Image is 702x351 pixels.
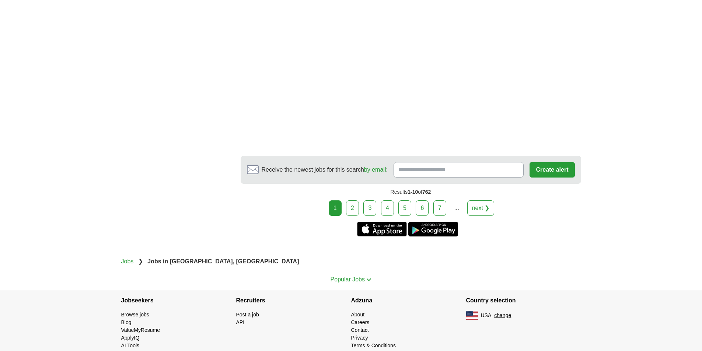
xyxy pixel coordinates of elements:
[494,312,511,319] button: change
[351,312,365,317] a: About
[366,278,371,281] img: toggle icon
[147,258,299,264] strong: Jobs in [GEOGRAPHIC_DATA], [GEOGRAPHIC_DATA]
[121,319,132,325] a: Blog
[449,201,464,215] div: ...
[364,166,386,173] a: by email
[416,200,429,216] a: 6
[422,189,431,195] span: 762
[466,311,478,320] img: US flag
[121,335,140,341] a: ApplyIQ
[329,200,342,216] div: 1
[351,335,368,341] a: Privacy
[408,189,418,195] span: 1-10
[236,312,259,317] a: Post a job
[357,222,407,236] a: Get the iPhone app
[398,200,411,216] a: 5
[467,200,495,216] a: next ❯
[530,162,574,178] button: Create alert
[121,258,134,264] a: Jobs
[351,319,370,325] a: Careers
[351,327,369,333] a: Contact
[331,276,365,282] span: Popular Jobs
[121,343,140,348] a: AI Tools
[262,165,388,174] span: Receive the newest jobs for this search :
[466,290,581,311] h4: Country selection
[381,200,394,216] a: 4
[481,312,492,319] span: USA
[363,200,376,216] a: 3
[346,200,359,216] a: 2
[138,258,143,264] span: ❯
[241,184,581,200] div: Results of
[351,343,396,348] a: Terms & Conditions
[236,319,245,325] a: API
[121,327,160,333] a: ValueMyResume
[408,222,458,236] a: Get the Android app
[433,200,446,216] a: 7
[121,312,149,317] a: Browse jobs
